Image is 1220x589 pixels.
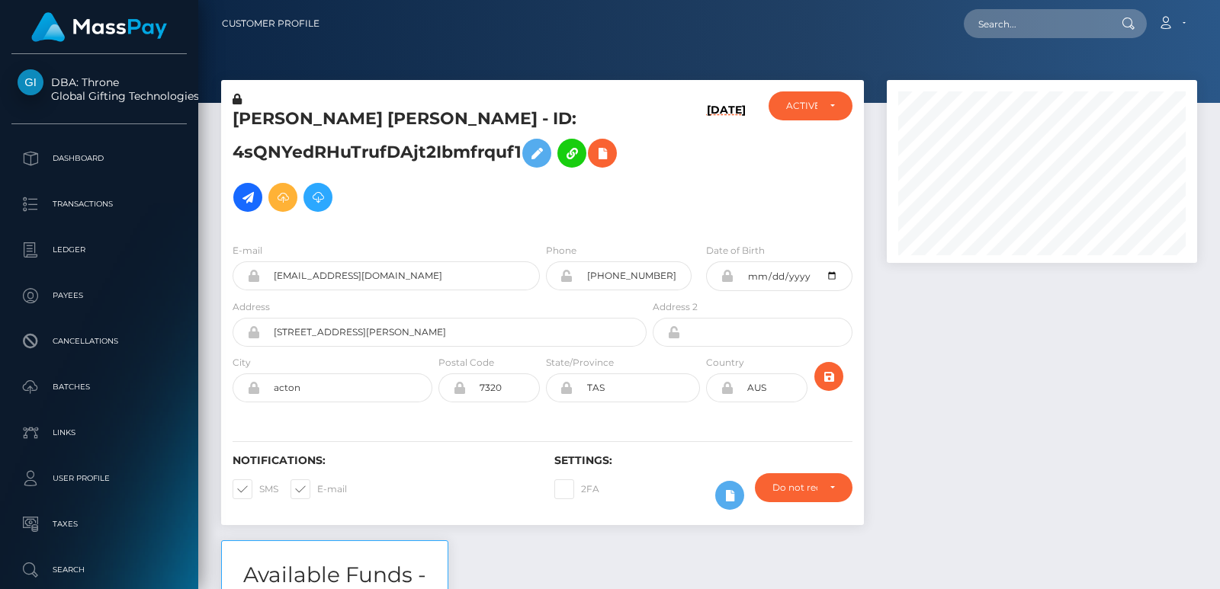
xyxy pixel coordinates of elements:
p: Dashboard [18,147,181,170]
label: State/Province [546,356,614,370]
label: City [233,356,251,370]
label: E-mail [291,479,347,499]
button: Do not require [755,473,852,502]
a: Cancellations [11,322,187,360]
label: Address [233,300,270,314]
label: Date of Birth [706,244,765,258]
p: Links [18,421,181,444]
a: Transactions [11,185,187,223]
h6: [DATE] [707,104,746,225]
p: Payees [18,284,181,307]
p: Ledger [18,238,181,261]
label: SMS [233,479,278,499]
label: 2FA [554,479,599,499]
a: Payees [11,277,187,315]
div: Do not require [772,482,817,494]
h5: [PERSON_NAME] [PERSON_NAME] - ID: 4sQNYedRHuTrufDAjt2Ibmfrquf1 [233,107,638,219]
a: Search [11,551,187,589]
h6: Settings: [554,454,853,467]
a: Links [11,414,187,452]
p: Batches [18,376,181,399]
p: Taxes [18,513,181,536]
p: Transactions [18,193,181,216]
div: ACTIVE [786,100,818,112]
label: Country [706,356,744,370]
button: ACTIVE [769,91,853,120]
h6: Notifications: [233,454,531,467]
label: E-mail [233,244,262,258]
input: Search... [964,9,1107,38]
a: Batches [11,368,187,406]
a: Ledger [11,231,187,269]
a: User Profile [11,459,187,498]
a: Initiate Payout [233,183,262,212]
a: Taxes [11,505,187,543]
a: Dashboard [11,139,187,178]
p: Cancellations [18,330,181,353]
label: Postal Code [438,356,494,370]
label: Address 2 [653,300,698,314]
p: User Profile [18,467,181,490]
label: Phone [546,244,576,258]
span: DBA: Throne Global Gifting Technologies Inc [11,75,187,103]
img: Global Gifting Technologies Inc [18,69,43,95]
a: Customer Profile [222,8,319,40]
p: Search [18,559,181,581]
img: MassPay Logo [31,12,167,42]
